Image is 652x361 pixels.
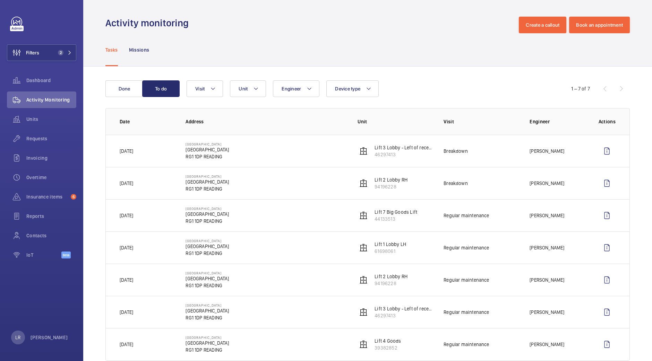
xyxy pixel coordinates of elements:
p: Actions [599,118,616,125]
p: RG1 1DP READING [186,218,229,224]
p: RG1 1DP READING [186,250,229,257]
img: elevator.svg [359,147,368,155]
p: [GEOGRAPHIC_DATA] [186,178,229,185]
p: Regular maintenance [444,341,489,348]
img: elevator.svg [359,308,368,316]
p: [GEOGRAPHIC_DATA] [186,142,229,146]
p: Date [120,118,174,125]
p: RG1 1DP READING [186,185,229,192]
p: [GEOGRAPHIC_DATA] [186,303,229,307]
div: 1 – 7 of 7 [571,85,590,92]
span: Reports [26,213,76,220]
p: [DATE] [120,180,133,187]
p: [PERSON_NAME] [530,180,564,187]
img: elevator.svg [359,276,368,284]
p: [GEOGRAPHIC_DATA] [186,275,229,282]
p: 61698061 [375,248,406,255]
h1: Activity monitoring [105,17,193,29]
p: [GEOGRAPHIC_DATA] [186,239,229,243]
span: Activity Monitoring [26,96,76,103]
span: IoT [26,252,61,258]
img: elevator.svg [359,211,368,220]
p: 46297413 [375,151,432,158]
p: Lift 3 Lobby - Left of reception [375,305,432,312]
p: RG1 1DP READING [186,314,229,321]
p: [GEOGRAPHIC_DATA] [186,335,229,340]
span: Invoicing [26,155,76,161]
button: Done [105,80,143,97]
span: Filters [26,49,39,56]
span: Units [26,116,76,123]
button: Book an appointment [569,17,630,33]
p: Unit [358,118,432,125]
p: Lift 4 Goods [375,337,401,344]
p: [DATE] [120,341,133,348]
p: RG1 1DP READING [186,282,229,289]
p: [PERSON_NAME] [530,244,564,251]
span: Overtime [26,174,76,181]
p: [DATE] [120,276,133,283]
span: 6 [71,194,76,200]
button: To do [142,80,180,97]
button: Device type [326,80,379,97]
button: Unit [230,80,266,97]
p: [GEOGRAPHIC_DATA] [186,146,229,153]
p: [DATE] [120,212,133,219]
p: [PERSON_NAME] [530,148,564,155]
span: Insurance items [26,193,68,200]
button: Create a callout [519,17,566,33]
p: Visit [444,118,518,125]
button: Visit [187,80,223,97]
p: Regular maintenance [444,309,489,316]
p: Tasks [105,46,118,53]
p: 44133513 [375,215,417,222]
p: [PERSON_NAME] [530,341,564,348]
p: Lift 7 Big Goods Lift [375,209,417,215]
p: Address [186,118,346,125]
p: Lift 2 Lobby RH [375,176,407,183]
p: Missions [129,46,149,53]
span: Device type [335,86,360,91]
p: [PERSON_NAME] [530,212,564,219]
p: [DATE] [120,244,133,251]
button: Filters2 [7,44,76,61]
span: Beta [61,252,71,258]
p: RG1 1DP READING [186,153,229,160]
span: Unit [239,86,248,91]
p: [GEOGRAPHIC_DATA] [186,206,229,211]
p: Regular maintenance [444,244,489,251]
p: [PERSON_NAME] [530,276,564,283]
img: elevator.svg [359,244,368,252]
img: elevator.svg [359,179,368,187]
p: 94196228 [375,280,407,287]
p: [GEOGRAPHIC_DATA] [186,211,229,218]
p: Regular maintenance [444,276,489,283]
p: Breakdown [444,148,468,155]
p: 94196228 [375,183,407,190]
p: [DATE] [120,309,133,316]
p: [GEOGRAPHIC_DATA] [186,174,229,178]
p: Lift 3 Lobby - Left of reception [375,144,432,151]
p: Lift 2 Lobby RH [375,273,407,280]
p: [GEOGRAPHIC_DATA] [186,307,229,314]
p: [PERSON_NAME] [31,334,68,341]
p: 39382852 [375,344,401,351]
span: Visit [195,86,205,91]
p: Lift 1 Lobby LH [375,241,406,248]
p: [GEOGRAPHIC_DATA] [186,243,229,250]
p: Engineer [530,118,587,125]
p: Breakdown [444,180,468,187]
p: LR [15,334,20,341]
span: Contacts [26,232,76,239]
p: [PERSON_NAME] [530,309,564,316]
span: Dashboard [26,77,76,84]
p: 46297413 [375,312,432,319]
p: Regular maintenance [444,212,489,219]
span: Engineer [282,86,301,91]
p: RG1 1DP READING [186,346,229,353]
img: elevator.svg [359,340,368,349]
p: [GEOGRAPHIC_DATA] [186,271,229,275]
span: Requests [26,135,76,142]
p: [GEOGRAPHIC_DATA] [186,340,229,346]
p: [DATE] [120,148,133,155]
